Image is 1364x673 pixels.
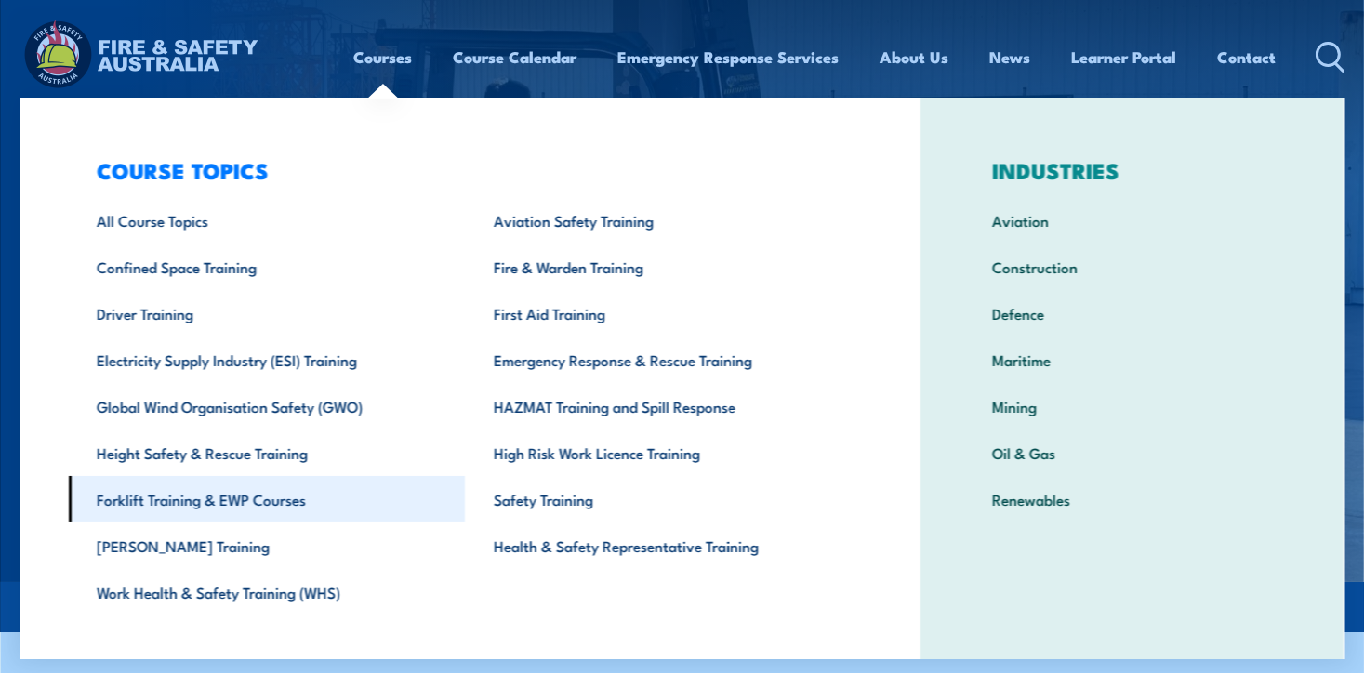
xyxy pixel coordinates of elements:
a: Renewables [964,476,1302,522]
a: Construction [964,244,1302,290]
a: HAZMAT Training and Spill Response [466,383,863,429]
a: Health & Safety Representative Training [466,522,863,569]
a: All Course Topics [69,197,466,244]
a: Forklift Training & EWP Courses [69,476,466,522]
a: Emergency Response Services [618,33,840,82]
a: Electricity Supply Industry (ESI) Training [69,336,466,383]
a: Aviation [964,197,1302,244]
a: Maritime [964,336,1302,383]
h3: COURSE TOPICS [69,157,863,183]
a: Mining [964,383,1302,429]
a: Height Safety & Rescue Training [69,429,466,476]
a: Contact [1218,33,1277,82]
a: Global Wind Organisation Safety (GWO) [69,383,466,429]
a: [PERSON_NAME] Training [69,522,466,569]
a: Defence [964,290,1302,336]
a: Courses [354,33,413,82]
a: Aviation Safety Training [466,197,863,244]
a: Course Calendar [454,33,577,82]
a: News [990,33,1031,82]
a: Work Health & Safety Training (WHS) [69,569,466,615]
a: About Us [881,33,949,82]
a: First Aid Training [466,290,863,336]
a: Safety Training [466,476,863,522]
a: Confined Space Training [69,244,466,290]
a: High Risk Work Licence Training [466,429,863,476]
a: Oil & Gas [964,429,1302,476]
h3: INDUSTRIES [964,157,1302,183]
a: Emergency Response & Rescue Training [466,336,863,383]
a: Learner Portal [1072,33,1177,82]
a: Fire & Warden Training [466,244,863,290]
a: Driver Training [69,290,466,336]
